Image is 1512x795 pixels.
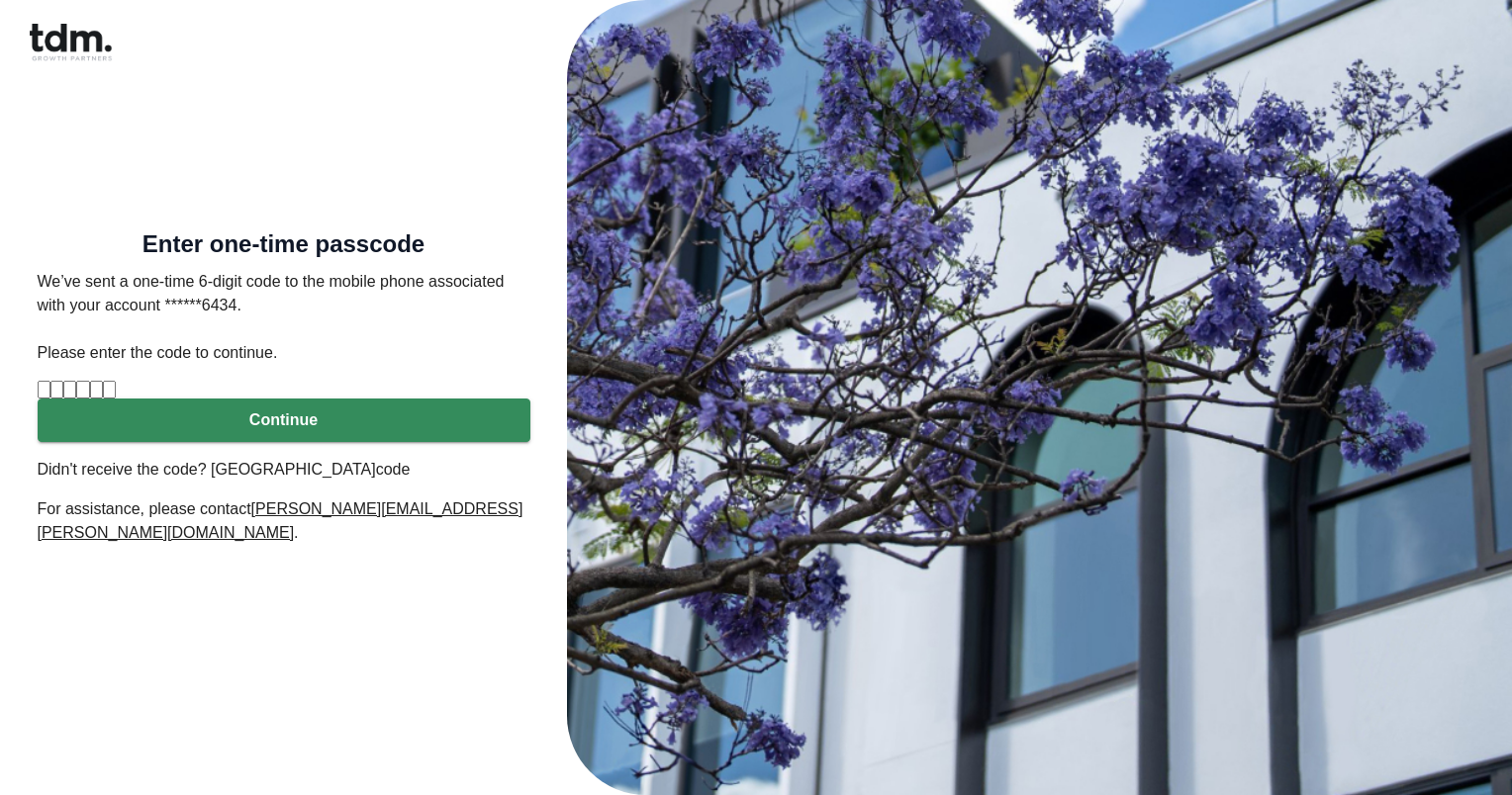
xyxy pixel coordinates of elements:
p: We’ve sent a one-time 6-digit code to the mobile phone associated with your account ******6434. P... [38,270,530,365]
input: Digit 6 [103,381,116,398]
p: Didn't receive the code? [GEOGRAPHIC_DATA] [38,458,530,482]
p: For assistance, please contact . [38,497,530,545]
input: Digit 5 [90,381,103,398]
a: code [376,461,411,478]
input: Please enter verification code. Digit 1 [38,381,50,398]
h5: Enter one-time passcode [38,234,530,254]
input: Digit 2 [50,381,63,398]
u: [PERSON_NAME][EMAIL_ADDRESS][PERSON_NAME][DOMAIN_NAME] [38,500,523,541]
input: Digit 4 [76,381,89,398]
button: Continue [38,398,530,442]
input: Digit 3 [63,381,76,398]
